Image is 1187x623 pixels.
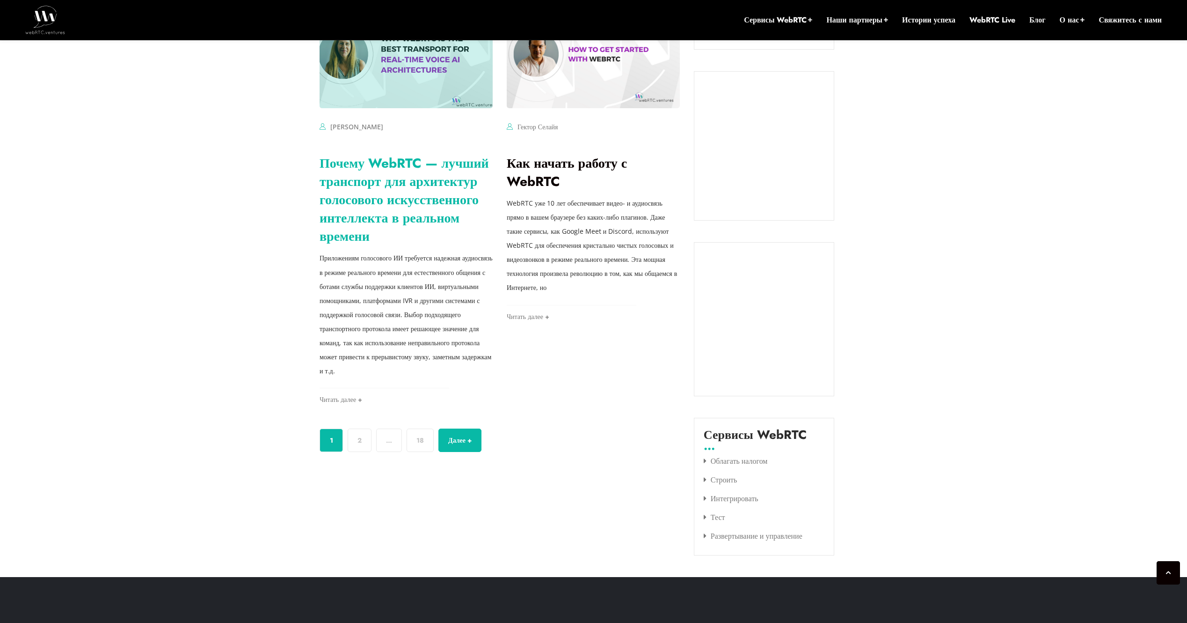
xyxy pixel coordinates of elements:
label: Сервисы WebRTC [704,428,807,449]
a: Блог [1029,15,1046,25]
a: Сервисы WebRTC [744,15,812,25]
a: О нас [1060,15,1085,25]
span: 1 [320,429,343,452]
span: … [376,429,402,452]
a: Наши партнеры [826,15,888,25]
a: Как начать работу с WebRTC [507,154,627,191]
a: [PERSON_NAME] [330,122,383,131]
p: Приложениям голосового ИИ требуется надежная аудиосвязь в режиме реального времени для естественн... [320,251,493,378]
p: WebRTC уже 10 лет обеспечивает видео- и аудиосвязь прямо в вашем браузере без каких-либо плагинов... [507,196,680,295]
a: Свяжитесь с нами [1099,15,1162,25]
a: Интегрировать [704,493,758,504]
a: 18 [407,429,434,452]
a: Строить [704,475,737,485]
a: Развертывание и управление [704,531,802,541]
a: Далее + [438,429,481,452]
img: WebRTC.ventures [25,6,65,34]
a: Облагать налогом [704,456,768,466]
a: Истории успеха [902,15,955,25]
iframe: Встроенный призыв к действию [704,252,824,386]
a: Читать далее + [320,396,362,403]
a: Гектор Селайя [517,122,558,131]
a: 2 [348,429,371,452]
a: Тест [704,512,725,522]
a: WebRTC Live [969,15,1015,25]
a: Читать далее + [507,313,549,320]
iframe: Встроенный призыв к действию [704,81,824,211]
a: Почему WebRTC — лучший транспорт для архитектур голосового искусственного интеллекта в реальном в... [320,154,489,246]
